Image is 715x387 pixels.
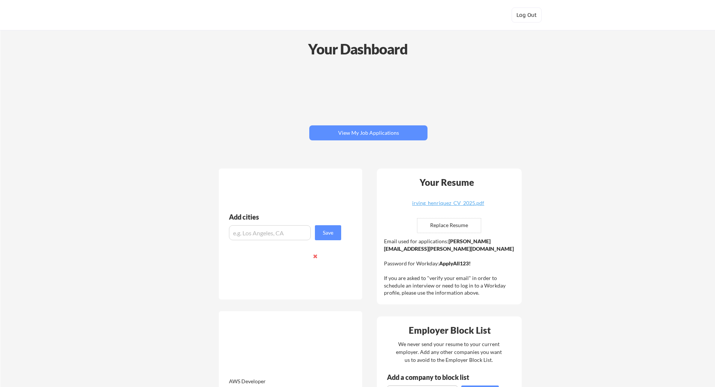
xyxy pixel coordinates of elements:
button: Log Out [512,8,542,23]
div: Add cities [229,214,343,220]
a: irving_henriquez_CV_2025.pdf [403,200,493,212]
strong: [PERSON_NAME][EMAIL_ADDRESS][PERSON_NAME][DOMAIN_NAME] [384,238,514,252]
strong: ApplyAll123! [439,260,471,267]
input: e.g. Los Angeles, CA [229,225,311,240]
div: Email used for applications: Password for Workday: If you are asked to "verify your email" in ord... [384,238,516,297]
div: irving_henriquez_CV_2025.pdf [403,200,493,206]
button: Save [315,225,341,240]
div: AWS Developer [229,378,308,385]
button: View My Job Applications [309,125,427,140]
div: Employer Block List [380,326,519,335]
div: Your Resume [409,178,484,187]
div: Your Dashboard [1,38,715,60]
div: Add a company to block list [387,374,481,381]
div: We never send your resume to your current employer. Add any other companies you want us to avoid ... [395,340,502,364]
